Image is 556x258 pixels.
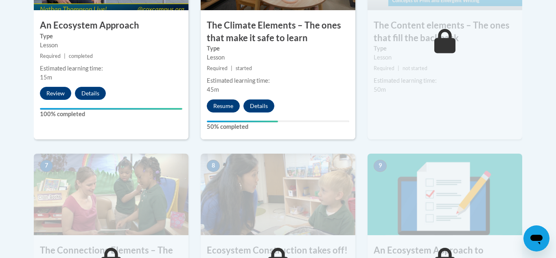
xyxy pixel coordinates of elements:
[207,44,349,53] label: Type
[374,86,386,93] span: 50m
[207,65,228,71] span: Required
[207,86,219,93] span: 45m
[374,76,516,85] div: Estimated learning time:
[207,76,349,85] div: Estimated learning time:
[69,53,93,59] span: completed
[207,53,349,62] div: Lesson
[403,65,427,71] span: not started
[34,154,188,235] img: Course Image
[243,99,274,112] button: Details
[523,225,549,251] iframe: Button to launch messaging window
[231,65,232,71] span: |
[368,154,522,235] img: Course Image
[40,64,182,73] div: Estimated learning time:
[374,53,516,62] div: Lesson
[201,19,355,44] h3: The Climate Elements – The ones that make it safe to learn
[40,108,182,110] div: Your progress
[207,99,240,112] button: Resume
[40,41,182,50] div: Lesson
[207,122,349,131] label: 50% completed
[201,244,355,257] h3: Ecosystem Construction takes off!
[207,160,220,172] span: 8
[40,160,53,172] span: 7
[374,65,394,71] span: Required
[374,160,387,172] span: 9
[398,65,399,71] span: |
[40,110,182,119] label: 100% completed
[75,87,106,100] button: Details
[207,121,278,122] div: Your progress
[40,74,52,81] span: 15m
[236,65,252,71] span: started
[368,19,522,44] h3: The Content elements – The ones that fill the backpack
[34,19,188,32] h3: An Ecosystem Approach
[40,87,71,100] button: Review
[64,53,66,59] span: |
[374,44,516,53] label: Type
[40,32,182,41] label: Type
[201,154,355,235] img: Course Image
[40,53,61,59] span: Required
